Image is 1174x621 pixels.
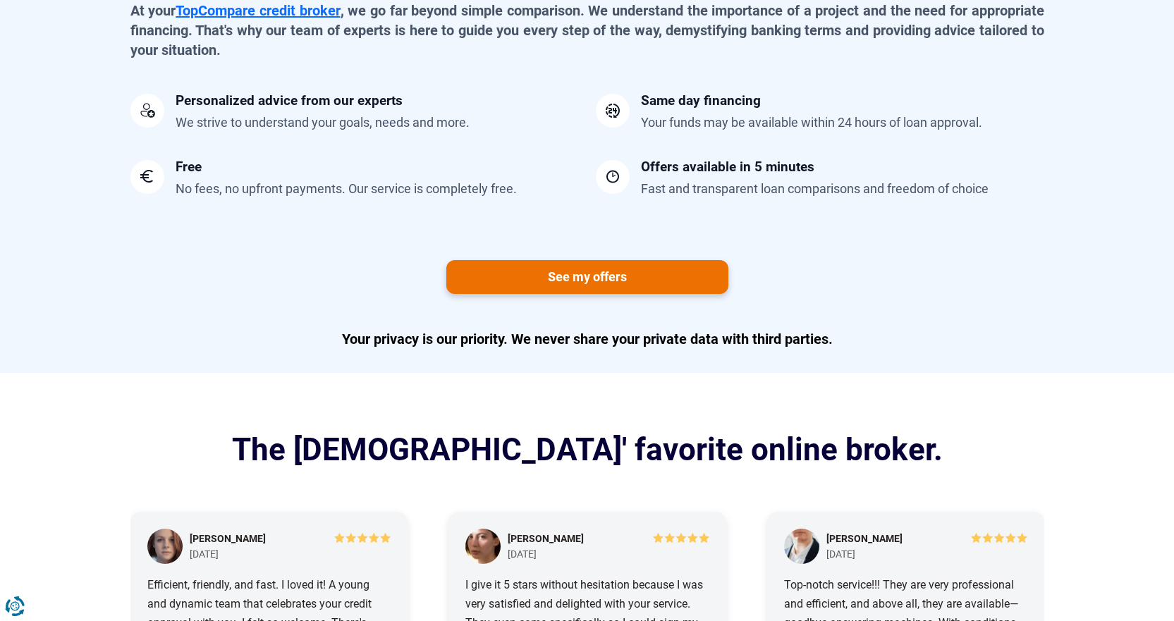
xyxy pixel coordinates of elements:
font: Personalized advice from our experts [176,92,403,109]
font: See my offers [548,269,627,284]
font: [DATE] [508,548,537,560]
font: [PERSON_NAME] [826,533,902,544]
font: [PERSON_NAME] [189,533,265,544]
font: Fast and transparent loan comparisons and freedom of choice [641,181,989,196]
a: See my offers [446,260,728,294]
font: [DATE] [189,548,218,560]
font: The [DEMOGRAPHIC_DATA]' favorite online broker. [232,431,943,468]
font: Your funds may be available within 24 hours of loan approval. [641,115,982,130]
img: 5/5 [652,532,709,543]
font: Your privacy is our priority. We never share your private data with third parties. [342,331,833,348]
img: 5/5 [970,532,1027,543]
font: [PERSON_NAME] [508,533,584,544]
img: 5/5 [334,532,391,543]
font: Same day financing [641,92,761,109]
font: No fees, no upfront payments. Our service is completely free. [176,181,517,196]
a: TopCompare credit broker [176,2,340,19]
font: , we go far beyond simple comparison. We understand the importance of a project and the need for ... [130,2,1044,59]
font: Free [176,159,202,175]
font: [DATE] [826,548,855,560]
font: Offers available in 5 minutes [641,159,814,175]
font: We strive to understand your goals, needs and more. [176,115,470,130]
font: At your [130,2,176,19]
